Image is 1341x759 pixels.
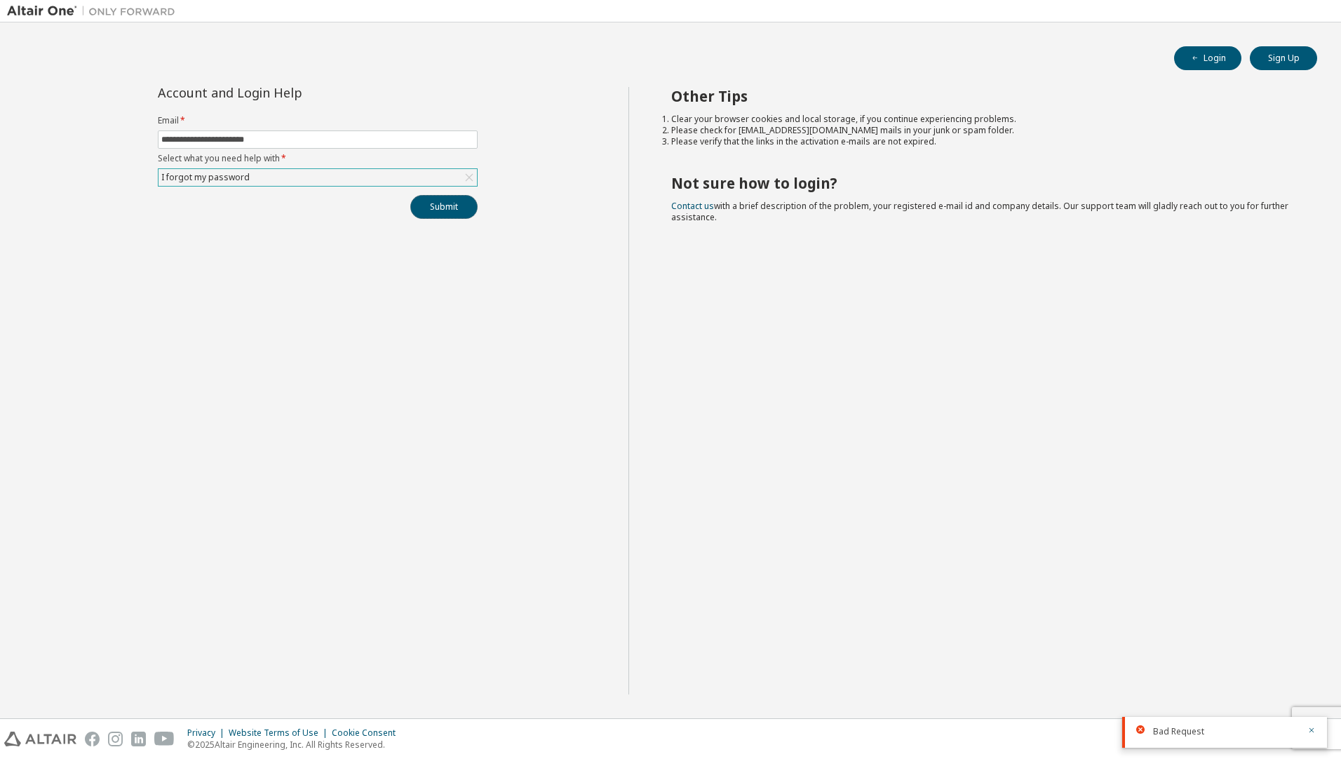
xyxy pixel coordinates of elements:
label: Select what you need help with [158,153,478,164]
div: Cookie Consent [332,727,404,739]
li: Clear your browser cookies and local storage, if you continue experiencing problems. [671,114,1293,125]
img: youtube.svg [154,732,175,746]
li: Please check for [EMAIL_ADDRESS][DOMAIN_NAME] mails in your junk or spam folder. [671,125,1293,136]
div: I forgot my password [159,170,252,185]
div: Privacy [187,727,229,739]
img: linkedin.svg [131,732,146,746]
div: Account and Login Help [158,87,414,98]
button: Submit [410,195,478,219]
div: I forgot my password [159,169,477,186]
div: Website Terms of Use [229,727,332,739]
img: facebook.svg [85,732,100,746]
a: Contact us [671,200,714,212]
h2: Other Tips [671,87,1293,105]
span: Bad Request [1153,726,1204,737]
h2: Not sure how to login? [671,174,1293,192]
img: Altair One [7,4,182,18]
img: instagram.svg [108,732,123,746]
img: altair_logo.svg [4,732,76,746]
label: Email [158,115,478,126]
button: Sign Up [1250,46,1317,70]
p: © 2025 Altair Engineering, Inc. All Rights Reserved. [187,739,404,751]
span: with a brief description of the problem, your registered e-mail id and company details. Our suppo... [671,200,1288,223]
li: Please verify that the links in the activation e-mails are not expired. [671,136,1293,147]
button: Login [1174,46,1241,70]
